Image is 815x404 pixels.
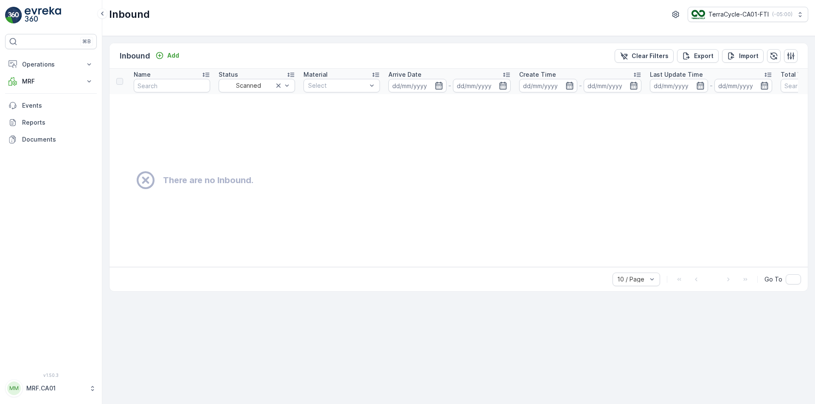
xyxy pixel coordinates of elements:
[677,49,719,63] button: Export
[22,135,93,144] p: Documents
[22,60,80,69] p: Operations
[5,73,97,90] button: MRF
[448,81,451,91] p: -
[5,56,97,73] button: Operations
[22,101,93,110] p: Events
[5,131,97,148] a: Documents
[710,81,713,91] p: -
[163,174,253,187] h2: There are no Inbound.
[5,373,97,378] span: v 1.50.3
[308,81,367,90] p: Select
[82,38,91,45] p: ⌘B
[739,52,759,60] p: Import
[708,10,769,19] p: TerraCycle-CA01-FTI
[650,70,703,79] p: Last Update Time
[453,79,511,92] input: dd/mm/yyyy
[650,79,708,92] input: dd/mm/yyyy
[5,7,22,24] img: logo
[304,70,328,79] p: Material
[694,52,714,60] p: Export
[22,77,80,86] p: MRF
[579,81,582,91] p: -
[519,70,556,79] p: Create Time
[388,79,447,92] input: dd/mm/yyyy
[5,114,97,131] a: Reports
[584,79,642,92] input: dd/mm/yyyy
[5,97,97,114] a: Events
[109,8,150,21] p: Inbound
[764,275,782,284] span: Go To
[772,11,793,18] p: ( -05:00 )
[167,51,179,60] p: Add
[722,49,764,63] button: Import
[26,384,85,393] p: MRF.CA01
[388,70,422,79] p: Arrive Date
[691,10,705,19] img: TC_BVHiTW6.png
[714,79,773,92] input: dd/mm/yyyy
[219,70,238,79] p: Status
[615,49,674,63] button: Clear Filters
[134,70,151,79] p: Name
[632,52,669,60] p: Clear Filters
[688,7,808,22] button: TerraCycle-CA01-FTI(-05:00)
[25,7,61,24] img: logo_light-DOdMpM7g.png
[5,379,97,397] button: MMMRF.CA01
[7,382,21,395] div: MM
[134,79,210,92] input: Search
[22,118,93,127] p: Reports
[120,50,150,62] p: Inbound
[152,50,183,61] button: Add
[519,79,577,92] input: dd/mm/yyyy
